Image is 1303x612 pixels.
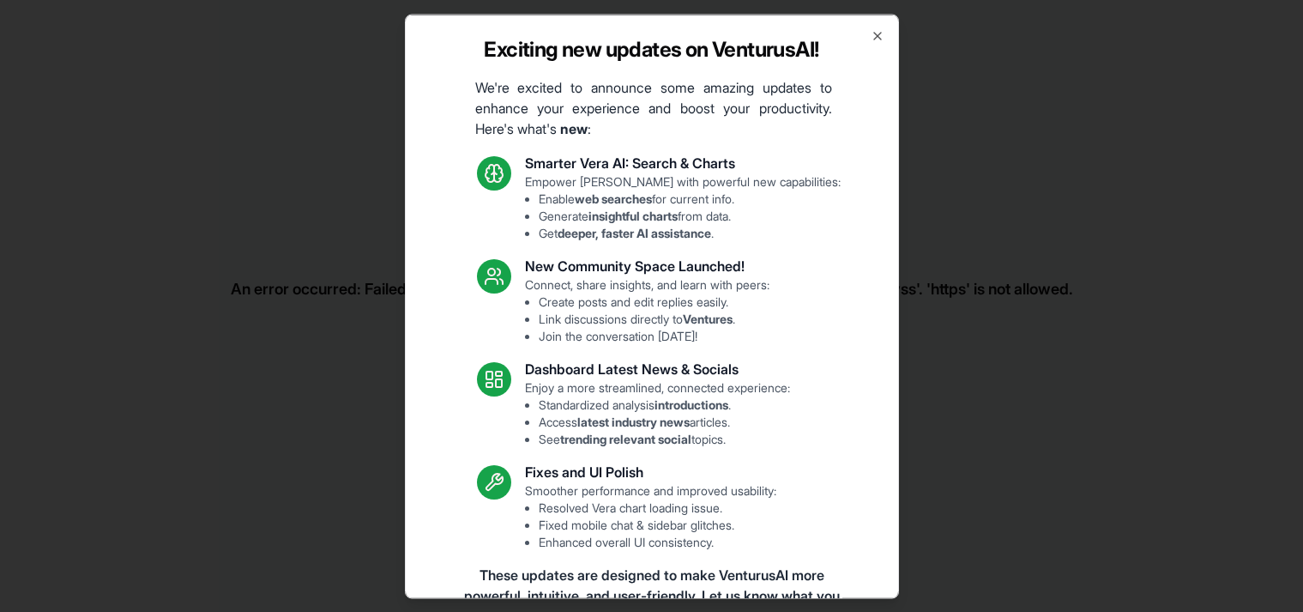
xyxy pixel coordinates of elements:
h3: Fixes and UI Polish [525,461,776,482]
li: Access articles. [539,413,790,430]
li: Standardized analysis . [539,396,790,413]
li: Fixed mobile chat & sidebar glitches. [539,516,776,533]
li: Resolved Vera chart loading issue. [539,499,776,516]
strong: latest industry news [577,414,690,428]
p: Enjoy a more streamlined, connected experience: [525,379,790,447]
p: We're excited to announce some amazing updates to enhance your experience and boost your producti... [461,76,846,138]
li: Enhanced overall UI consistency. [539,533,776,550]
li: See topics. [539,430,790,447]
strong: deeper, faster AI assistance [558,225,711,239]
strong: insightful charts [588,208,678,222]
p: Empower [PERSON_NAME] with powerful new capabilities: [525,173,841,241]
strong: Ventures [683,311,733,325]
h3: Smarter Vera AI: Search & Charts [525,152,841,173]
strong: new [560,119,588,136]
li: Get . [539,224,841,241]
li: Create posts and edit replies easily. [539,293,769,310]
p: Connect, share insights, and learn with peers: [525,276,769,344]
strong: trending relevant social [560,431,691,445]
li: Join the conversation [DATE]! [539,327,769,344]
h3: Dashboard Latest News & Socials [525,358,790,379]
li: Link discussions directly to . [539,310,769,327]
p: Smoother performance and improved usability: [525,482,776,550]
h3: New Community Space Launched! [525,255,769,276]
li: Enable for current info. [539,190,841,207]
strong: introductions [655,397,728,411]
li: Generate from data. [539,207,841,224]
h2: Exciting new updates on VenturusAI! [484,35,818,63]
strong: web searches [575,191,652,205]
